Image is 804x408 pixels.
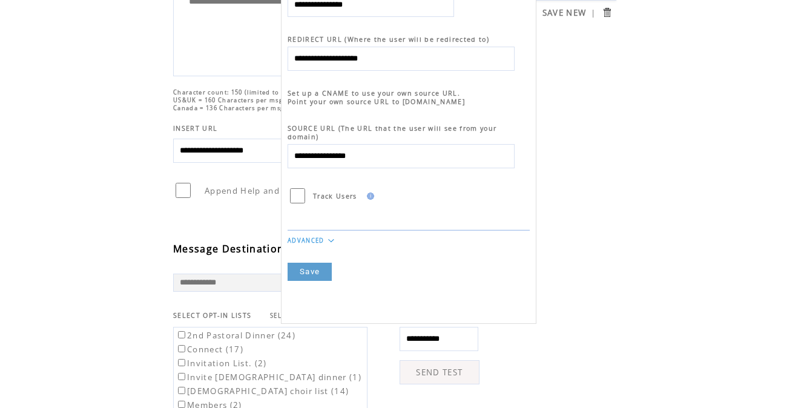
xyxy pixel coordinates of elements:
[173,311,251,320] span: SELECT OPT-IN LISTS
[178,401,185,408] input: Members (2)
[178,373,185,380] input: Invite [DEMOGRAPHIC_DATA] dinner (1)
[313,192,357,200] span: Track Users
[288,89,460,97] span: Set up a CNAME to use your own source URL.
[176,358,267,369] label: Invitation List. (2)
[178,331,185,338] input: 2nd Pastoral Dinner (24)
[178,387,185,394] input: [DEMOGRAPHIC_DATA] choir list (14)
[288,97,465,106] span: Point your own source URL to [DOMAIN_NAME]
[176,386,349,396] label: [DEMOGRAPHIC_DATA] choir list (14)
[178,345,185,352] input: Connect (17)
[176,330,295,341] label: 2nd Pastoral Dinner (24)
[178,359,185,366] input: Invitation List. (2)
[288,124,496,141] span: SOURCE URL (The URL that the user will see from your domain)
[288,263,332,281] a: Save
[288,35,489,44] span: REDIRECT URL (Where the user will be redirected to)
[400,360,479,384] a: SEND TEST
[270,312,308,320] a: SELECT ALL
[288,237,325,245] a: ADVANCED
[176,344,243,355] label: Connect (17)
[363,192,374,200] img: help.gif
[176,372,361,383] label: Invite [DEMOGRAPHIC_DATA] dinner (1)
